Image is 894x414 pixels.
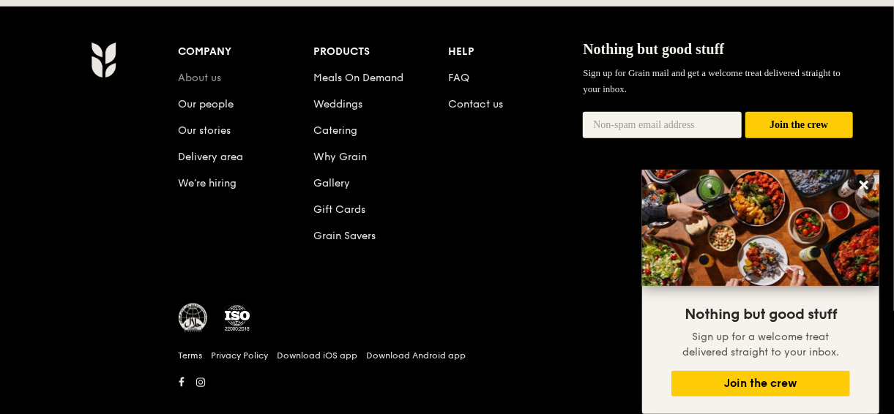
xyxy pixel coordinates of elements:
[448,98,503,110] a: Contact us
[448,42,583,62] div: Help
[685,306,837,323] span: Nothing but good stuff
[448,72,469,84] a: FAQ
[313,151,367,163] a: Why Grain
[682,331,839,358] span: Sign up for a welcome treat delivered straight to your inbox.
[313,177,350,189] a: Gallery
[367,350,466,361] a: Download Android app
[223,304,252,333] img: ISO Certified
[583,67,841,94] span: Sign up for Grain mail and get a welcome treat delivered straight to your inbox.
[179,304,208,333] img: MUIS Halal Certified
[671,371,850,396] button: Join the crew
[35,393,859,404] h6: Revision
[179,42,313,62] div: Company
[313,230,376,242] a: Grain Savers
[91,42,116,78] img: Grain
[583,41,724,57] span: Nothing but good stuff
[745,112,853,139] button: Join the crew
[179,72,222,84] a: About us
[313,98,362,110] a: Weddings
[179,151,244,163] a: Delivery area
[852,173,876,197] button: Close
[313,72,403,84] a: Meals On Demand
[179,350,203,361] a: Terms
[277,350,358,361] a: Download iOS app
[179,124,231,137] a: Our stories
[313,124,357,137] a: Catering
[212,350,269,361] a: Privacy Policy
[583,112,741,138] input: Non-spam email address
[179,177,237,189] a: We’re hiring
[313,42,448,62] div: Products
[642,170,879,286] img: DSC07876-Edit02-Large.jpeg
[179,98,234,110] a: Our people
[313,203,365,216] a: Gift Cards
